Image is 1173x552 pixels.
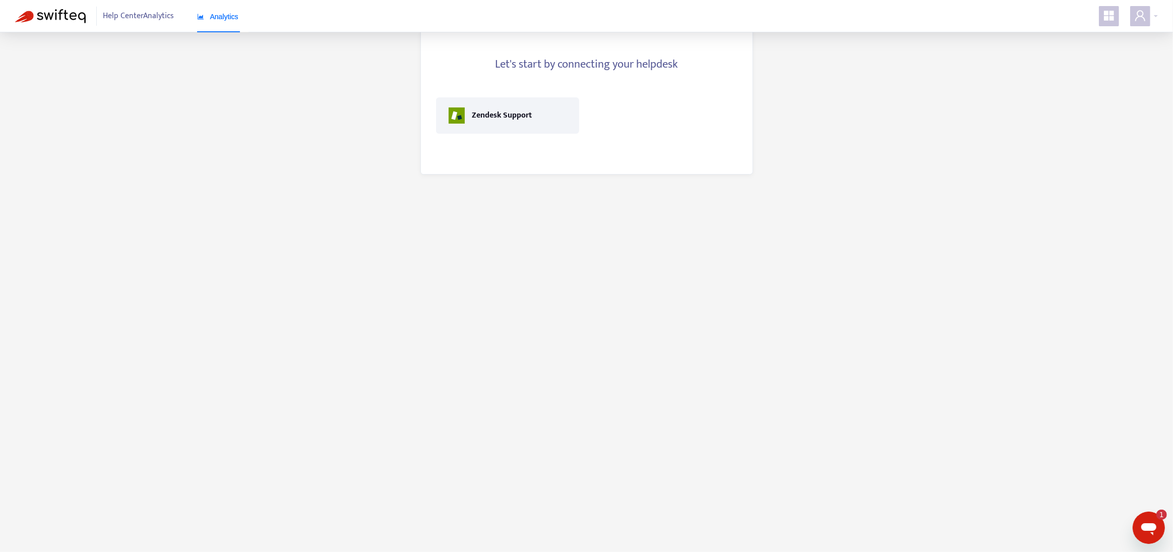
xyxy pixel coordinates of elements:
[197,13,238,21] span: Analytics
[472,109,532,122] div: Zendesk Support
[197,13,204,20] span: area-chart
[1147,510,1167,520] iframe: Number of unread messages
[436,58,737,71] h4: Let's start by connecting your helpdesk
[449,107,465,124] img: zendesk_support.png
[15,9,86,23] img: Swifteq
[1133,512,1165,544] iframe: Button to launch messaging window, 1 unread message
[1103,10,1115,22] span: appstore
[1134,10,1146,22] span: user
[103,7,174,26] span: Help Center Analytics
